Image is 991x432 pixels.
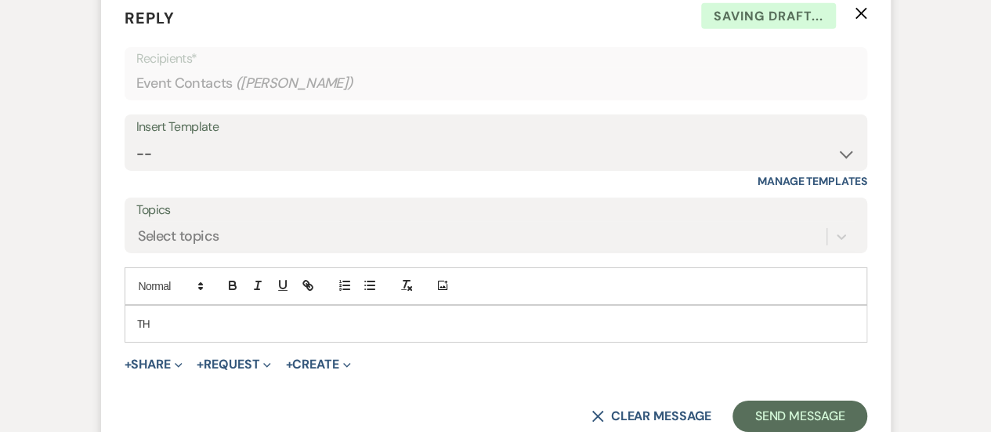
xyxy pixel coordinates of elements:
div: Select topics [138,226,219,247]
span: + [197,358,204,371]
div: Insert Template [136,116,855,139]
p: TH [137,315,855,332]
button: Clear message [591,410,711,423]
div: Event Contacts [136,68,855,99]
button: Create [285,358,350,371]
label: Topics [136,199,855,222]
span: + [285,358,292,371]
span: Reply [125,8,175,28]
p: Recipients* [136,49,855,69]
button: Share [125,358,183,371]
span: + [125,358,132,371]
button: Send Message [732,401,866,432]
span: Saving draft... [701,3,836,30]
button: Request [197,358,271,371]
span: ( [PERSON_NAME] ) [236,73,353,94]
a: Manage Templates [758,174,867,188]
